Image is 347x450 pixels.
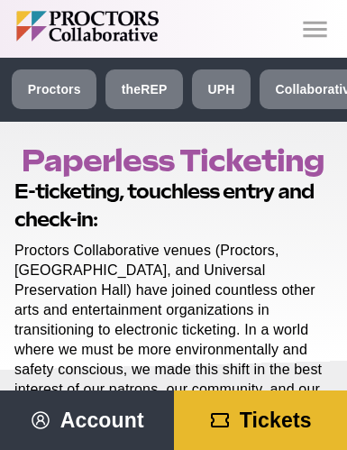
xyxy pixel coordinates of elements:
[12,69,96,109] a: Proctors
[16,11,246,41] img: Proctors logo
[192,69,251,109] a: UPH
[14,241,325,420] p: Proctors Collaborative venues (Proctors, [GEOGRAPHIC_DATA], and Universal Preservation Hall) have...
[14,179,314,231] strong: E-ticketing, touchless entry and check-in:
[22,143,325,178] h1: Paperless Ticketing
[240,409,312,432] span: Tickets
[60,409,144,432] span: Account
[105,69,183,109] a: theREP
